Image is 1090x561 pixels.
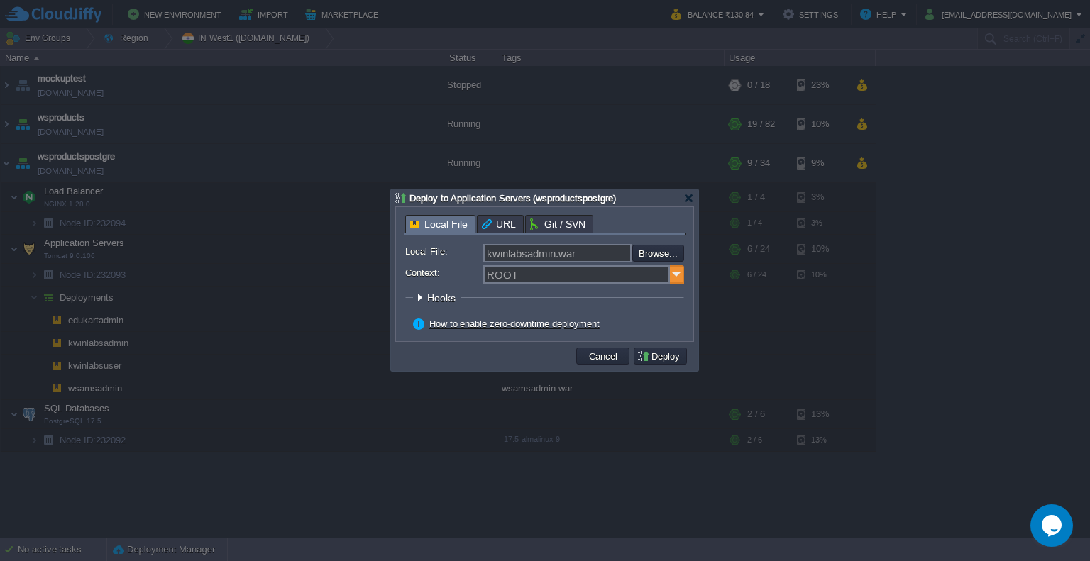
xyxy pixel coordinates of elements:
[427,292,459,304] span: Hooks
[409,193,616,204] span: Deploy to Application Servers (wsproductspostgre)
[637,350,684,362] button: Deploy
[429,318,600,329] a: How to enable zero-downtime deployment
[405,265,482,280] label: Context:
[585,350,622,362] button: Cancel
[1030,504,1076,547] iframe: chat widget
[405,244,482,259] label: Local File:
[482,216,516,233] span: URL
[530,216,585,233] span: Git / SVN
[410,216,468,233] span: Local File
